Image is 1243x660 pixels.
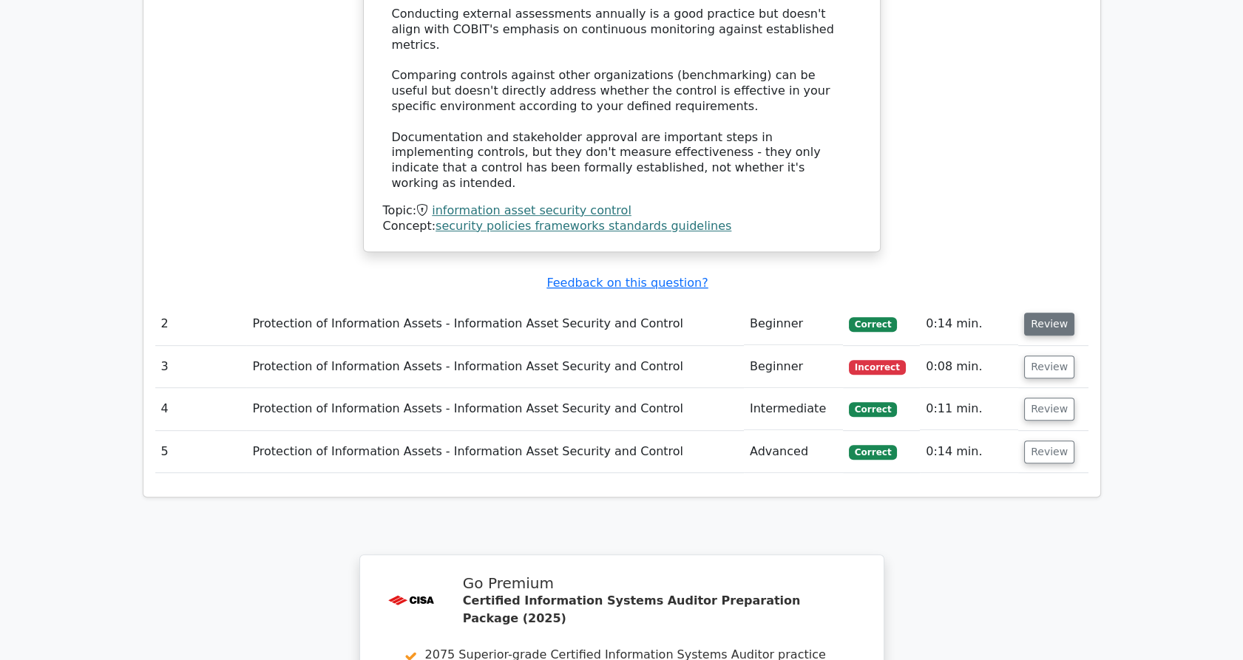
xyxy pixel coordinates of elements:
[246,431,744,473] td: Protection of Information Assets - Information Asset Security and Control
[155,303,247,345] td: 2
[155,388,247,430] td: 4
[920,431,1018,473] td: 0:14 min.
[849,317,897,332] span: Correct
[744,431,843,473] td: Advanced
[432,203,631,217] a: information asset security control
[436,219,731,233] a: security policies frameworks standards guidelines
[920,303,1018,345] td: 0:14 min.
[849,402,897,417] span: Correct
[744,303,843,345] td: Beginner
[383,219,861,234] div: Concept:
[246,303,744,345] td: Protection of Information Assets - Information Asset Security and Control
[1024,398,1074,421] button: Review
[1024,313,1074,336] button: Review
[246,388,744,430] td: Protection of Information Assets - Information Asset Security and Control
[744,388,843,430] td: Intermediate
[849,360,906,375] span: Incorrect
[1024,355,1074,378] button: Review
[1024,440,1074,463] button: Review
[383,203,861,219] div: Topic:
[155,431,247,473] td: 5
[744,346,843,388] td: Beginner
[920,346,1018,388] td: 0:08 min.
[546,276,708,290] a: Feedback on this question?
[246,346,744,388] td: Protection of Information Assets - Information Asset Security and Control
[849,445,897,460] span: Correct
[920,388,1018,430] td: 0:11 min.
[155,346,247,388] td: 3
